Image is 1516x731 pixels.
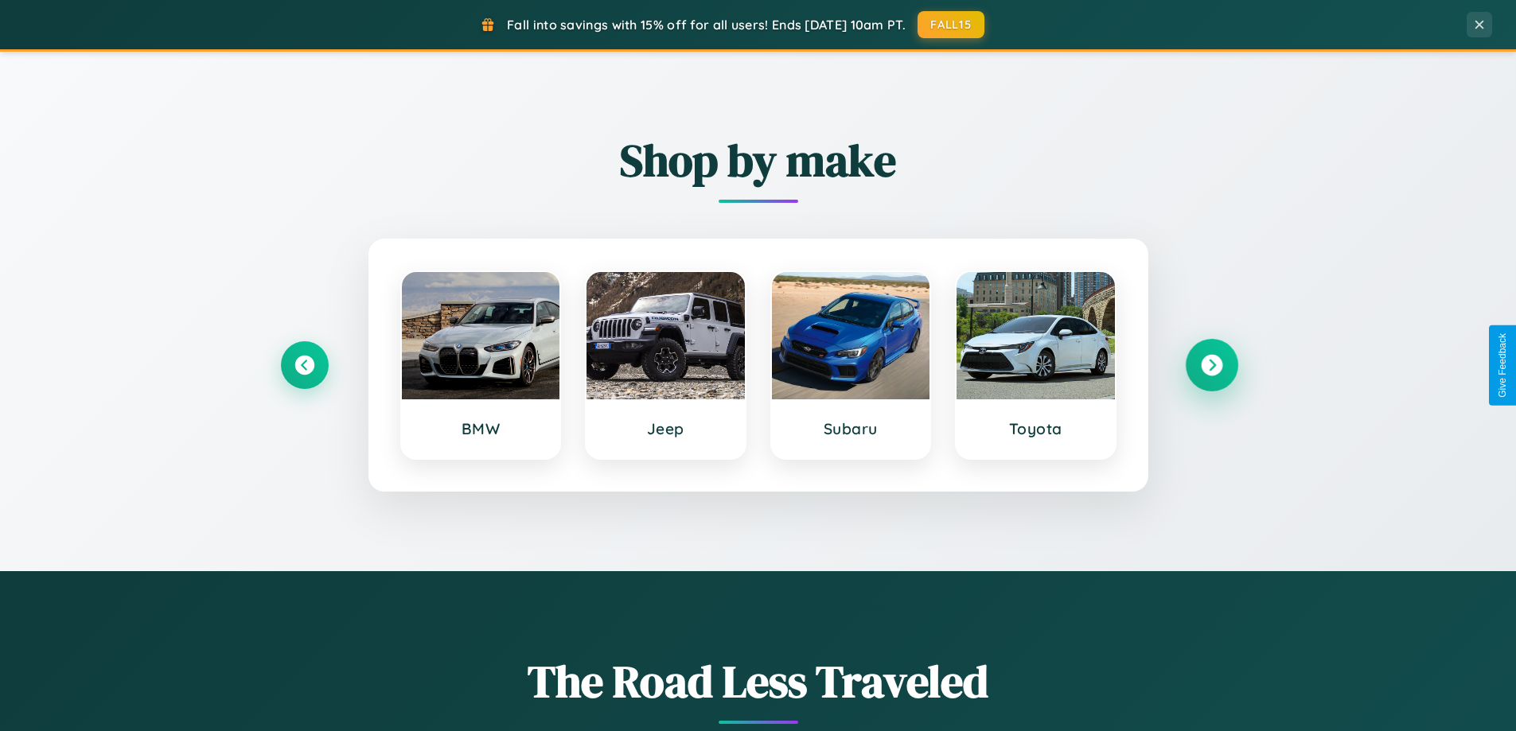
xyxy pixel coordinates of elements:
[507,17,906,33] span: Fall into savings with 15% off for all users! Ends [DATE] 10am PT.
[281,651,1236,712] h1: The Road Less Traveled
[281,130,1236,191] h2: Shop by make
[918,11,984,38] button: FALL15
[418,419,544,438] h3: BMW
[602,419,729,438] h3: Jeep
[788,419,914,438] h3: Subaru
[972,419,1099,438] h3: Toyota
[1497,333,1508,398] div: Give Feedback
